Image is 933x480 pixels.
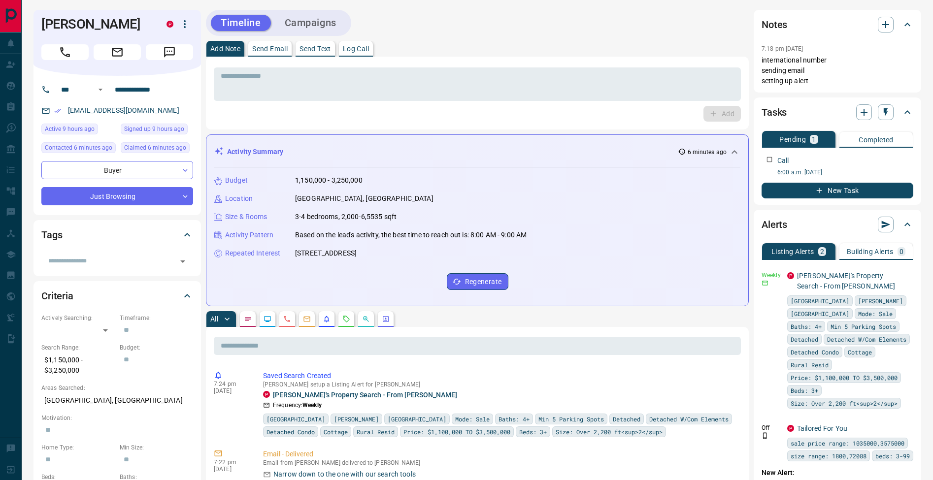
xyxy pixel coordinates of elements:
span: Mode: Sale [858,309,893,319]
svg: Notes [244,315,252,323]
p: Search Range: [41,343,115,352]
p: Min Size: [120,443,193,452]
p: Location [225,193,253,204]
p: 7:18 pm [DATE] [762,45,803,52]
h2: Criteria [41,288,73,304]
div: property.ca [787,272,794,279]
svg: Email Verified [54,107,61,114]
div: property.ca [263,391,270,398]
h2: Tasks [762,104,787,120]
div: Mon Aug 18 2025 [41,142,116,156]
p: 7:24 pm [214,381,248,387]
p: Repeated Interest [225,248,280,258]
span: [PERSON_NAME] [858,296,903,306]
p: Add Note [210,45,240,52]
a: [EMAIL_ADDRESS][DOMAIN_NAME] [68,106,179,114]
div: Mon Aug 18 2025 [121,124,193,137]
p: [STREET_ADDRESS] [295,248,357,258]
span: [GEOGRAPHIC_DATA] [388,414,446,424]
div: Mon Aug 18 2025 [121,142,193,156]
span: Size: Over 2,200 ft<sup>2</sup> [556,427,663,437]
p: 6:00 a.m. [DATE] [777,168,913,177]
span: Baths: 4+ [791,321,822,331]
div: Criteria [41,284,193,308]
span: Detached Condo [267,427,315,437]
p: Listing Alerts [771,248,814,255]
svg: Lead Browsing Activity [264,315,271,323]
span: Call [41,44,89,60]
span: Detached [613,414,640,424]
p: 2 [820,248,824,255]
p: New Alert: [762,468,913,478]
button: Open [176,255,190,268]
strong: Weekly [302,402,322,409]
span: size range: 1800,72088 [791,451,866,461]
p: Activity Pattern [225,230,273,240]
a: [PERSON_NAME]'s Property Search - From [PERSON_NAME] [797,272,896,290]
p: Send Text [300,45,331,52]
p: Weekly [762,271,781,280]
span: Rural Resid [791,360,829,370]
button: Regenerate [447,273,508,290]
a: Tailored For You [797,424,847,432]
p: Email - Delivered [263,449,737,459]
span: Min 5 Parking Spots [538,414,604,424]
p: Based on the lead's activity, the best time to reach out is: 8:00 AM - 9:00 AM [295,230,527,240]
span: Detached W/Com Elements [649,414,729,424]
span: Rural Resid [357,427,395,437]
div: Buyer [41,161,193,179]
svg: Requests [342,315,350,323]
a: [PERSON_NAME]'s Property Search - From [PERSON_NAME] [273,391,457,399]
svg: Calls [283,315,291,323]
span: beds: 3-99 [875,451,910,461]
p: Budget: [120,343,193,352]
span: Min 5 Parking Spots [831,321,896,331]
p: 0 [900,248,903,255]
button: Campaigns [275,15,346,31]
span: sale price range: 1035000,3575000 [791,438,904,448]
p: [PERSON_NAME] setup a Listing Alert for [PERSON_NAME] [263,381,737,388]
p: Frequency: [273,401,322,410]
span: Size: Over 2,200 ft<sup>2</sup> [791,398,898,408]
p: Off [762,423,781,432]
h2: Alerts [762,217,787,232]
p: Email from [PERSON_NAME] delivered to [PERSON_NAME] [263,459,737,466]
p: Areas Searched: [41,384,193,392]
span: [PERSON_NAME] [334,414,379,424]
p: Actively Searching: [41,314,115,322]
span: Contacted 6 minutes ago [45,143,112,153]
span: Detached Condo [791,347,839,357]
button: Open [95,84,106,96]
span: [GEOGRAPHIC_DATA] [791,296,849,306]
p: Activity Summary [227,147,283,157]
div: Tags [41,223,193,247]
p: 3-4 bedrooms, 2,000-6,5535 sqft [295,212,397,222]
span: Baths: 4+ [499,414,530,424]
h2: Tags [41,227,62,243]
p: Pending [779,136,806,143]
span: Claimed 6 minutes ago [124,143,186,153]
p: Completed [859,136,894,143]
span: Cottage [324,427,348,437]
p: 7:22 pm [214,459,248,466]
span: Email [94,44,141,60]
p: [GEOGRAPHIC_DATA], [GEOGRAPHIC_DATA] [41,392,193,409]
p: Saved Search Created [263,371,737,381]
svg: Opportunities [362,315,370,323]
p: [DATE] [214,466,248,473]
span: Beds: 3+ [519,427,547,437]
p: 6 minutes ago [688,148,727,157]
button: New Task [762,183,913,198]
p: 1 [812,136,816,143]
svg: Email [762,280,768,287]
div: property.ca [167,21,173,28]
div: Activity Summary6 minutes ago [214,143,740,161]
span: Price: $1,100,000 TO $3,500,000 [791,373,898,383]
p: Timeframe: [120,314,193,322]
p: Motivation: [41,414,193,422]
p: Log Call [343,45,369,52]
button: Timeline [211,15,271,31]
span: Detached [791,334,818,344]
p: All [210,316,218,322]
div: Just Browsing [41,187,193,205]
